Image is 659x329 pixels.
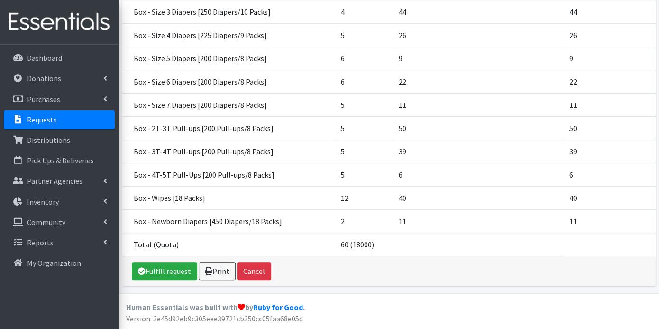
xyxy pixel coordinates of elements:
[122,163,336,186] td: Box - 4T-5T Pull-Ups [200 Pull-ups/8 Packs]
[122,233,336,256] td: Total (Quota)
[335,70,393,93] td: 6
[27,156,94,165] p: Pick Ups & Deliveries
[27,238,54,247] p: Reports
[4,48,115,67] a: Dashboard
[4,110,115,129] a: Requests
[4,171,115,190] a: Partner Agencies
[335,140,393,163] td: 5
[393,186,564,209] td: 40
[335,116,393,140] td: 5
[4,192,115,211] a: Inventory
[393,23,564,47] td: 26
[122,116,336,140] td: Box - 2T-3T Pull-ups [200 Pull-ups/8 Packs]
[564,70,655,93] td: 22
[4,6,115,38] img: HumanEssentials
[4,131,115,150] a: Distributions
[4,69,115,88] a: Donations
[393,70,564,93] td: 22
[393,47,564,70] td: 9
[4,254,115,273] a: My Organization
[335,23,393,47] td: 5
[4,213,115,232] a: Community
[564,209,655,233] td: 11
[4,151,115,170] a: Pick Ups & Deliveries
[27,53,62,63] p: Dashboard
[564,47,655,70] td: 9
[237,262,271,280] button: Cancel
[27,74,61,83] p: Donations
[122,93,336,116] td: Box - Size 7 Diapers [200 Diapers/8 Packs]
[393,93,564,116] td: 11
[564,23,655,47] td: 26
[393,116,564,140] td: 50
[122,186,336,209] td: Box - Wipes [18 Packs]
[4,233,115,252] a: Reports
[393,140,564,163] td: 39
[122,23,336,47] td: Box - Size 4 Diapers [225 Diapers/9 Packs]
[393,209,564,233] td: 11
[27,135,70,145] p: Distributions
[335,93,393,116] td: 5
[4,90,115,109] a: Purchases
[335,209,393,233] td: 2
[126,314,303,323] span: Version: 3e45d92eb9c305eee39721cb350cc05faa68e05d
[564,186,655,209] td: 40
[335,233,393,256] td: 60 (18000)
[122,70,336,93] td: Box - Size 6 Diapers [200 Diapers/8 Packs]
[27,115,57,124] p: Requests
[27,217,65,227] p: Community
[122,140,336,163] td: Box - 3T-4T Pull-ups [200 Pull-ups/8 Packs]
[132,262,197,280] a: Fulfill request
[27,197,59,207] p: Inventory
[122,209,336,233] td: Box - Newborn Diapers [450 Diapers/18 Packs]
[564,93,655,116] td: 11
[564,116,655,140] td: 50
[253,302,303,312] a: Ruby for Good
[335,163,393,186] td: 5
[335,47,393,70] td: 6
[27,176,82,186] p: Partner Agencies
[564,163,655,186] td: 6
[122,47,336,70] td: Box - Size 5 Diapers [200 Diapers/8 Packs]
[393,163,564,186] td: 6
[564,140,655,163] td: 39
[27,258,81,268] p: My Organization
[335,186,393,209] td: 12
[199,262,236,280] a: Print
[126,302,305,312] strong: Human Essentials was built with by .
[27,94,60,104] p: Purchases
